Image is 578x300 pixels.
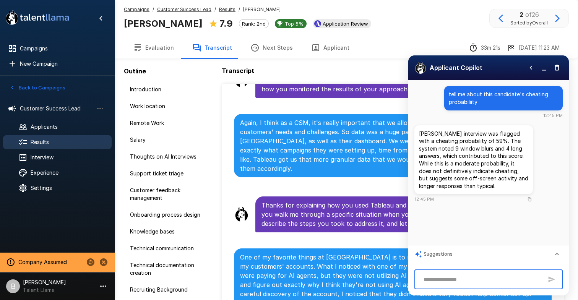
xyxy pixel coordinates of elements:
span: of 26 [525,11,539,18]
img: ashbyhq_logo.jpeg [314,20,321,27]
span: Sorted by Overall [510,19,548,27]
p: 33m 21s [481,44,500,52]
div: Customer feedback management [124,183,213,205]
span: Recruiting Background [130,286,206,294]
div: Work location [124,99,213,113]
b: 7.9 [219,18,233,29]
div: Salary [124,133,213,147]
b: Outline [124,67,146,75]
span: [PERSON_NAME] [243,6,281,13]
div: Onboarding process design [124,208,213,222]
span: Technical communication [130,245,206,252]
span: 12:45 PM [543,112,563,119]
div: Technical documentation creation [124,258,213,280]
b: [PERSON_NAME] [124,18,203,29]
img: logo_glasses@2x.png [414,62,427,74]
span: Suggestions [424,250,453,258]
div: Knowledge bases [124,225,213,238]
span: Remote Work [130,119,206,127]
span: / [239,6,240,13]
b: Transcript [222,67,254,75]
div: The date and time when the interview was completed [507,43,560,52]
span: Work location [130,102,206,110]
span: Salary [130,136,206,144]
span: Application Review [320,21,371,27]
div: Support ticket triage [124,167,213,180]
span: Rank: 2nd [239,21,268,27]
button: Applicant [302,37,359,58]
button: Next Steps [241,37,302,58]
span: Onboarding process design [130,211,206,219]
div: The time between starting and completing the interview [469,43,500,52]
div: Remote Work [124,116,213,130]
img: llama_clean.png [234,207,249,222]
span: 12:45 PM [414,196,434,203]
u: Results [219,6,235,12]
div: Introduction [124,83,213,96]
u: Customer Success Lead [157,6,211,12]
span: Knowledge bases [130,228,206,235]
div: Recruiting Background [124,283,213,297]
span: Introduction [130,86,206,93]
div: View profile in Ashby [313,19,371,28]
u: Campaigns [124,6,149,12]
p: [DATE] 11:23 AM [519,44,560,52]
h6: Applicant Copilot [430,62,482,73]
span: / [153,6,154,13]
p: Thanks for explaining how you used Tableau and dashboards to analyze customer data. Could you wal... [261,201,546,228]
span: Technical documentation creation [130,261,206,277]
span: / [214,6,216,13]
button: Evaluation [124,37,183,58]
span: Support ticket triage [130,170,206,177]
button: Transcript [183,37,241,58]
button: Copy to clipboard [526,196,533,203]
span: Thoughts on AI Interviews [130,153,206,161]
p: [PERSON_NAME] interview was flagged with a cheating probability of 59%. The system noted 9 window... [419,130,528,190]
span: Customer feedback management [130,186,206,202]
div: Technical communication [124,242,213,255]
p: tell me about this candidate's cheating probabiliity [449,91,558,106]
p: Again, I think as a CSM, it's really important that we allow our data to paint a very clear pictu... [240,118,546,173]
span: Top 5% [282,21,307,27]
b: 2 [520,11,523,18]
div: Thoughts on AI Interviews [124,150,213,164]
